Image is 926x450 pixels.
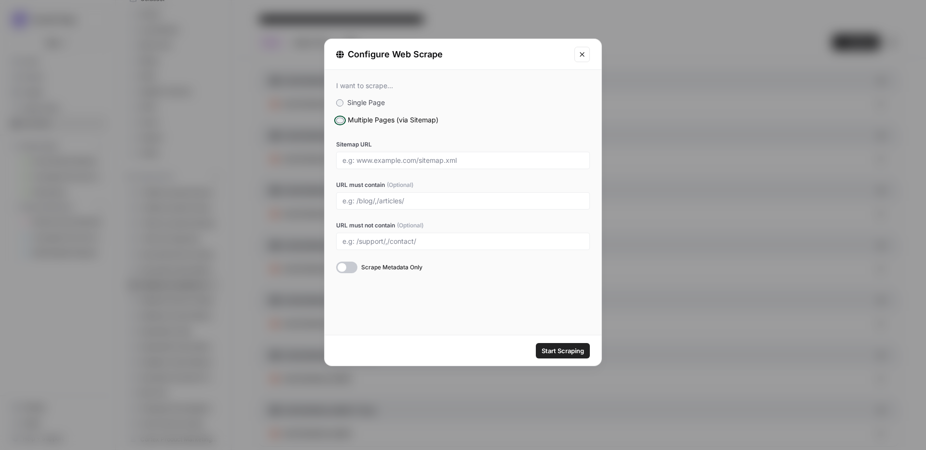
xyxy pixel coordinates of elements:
[347,98,385,106] span: Single Page
[336,140,590,149] label: Sitemap URL
[342,197,584,205] input: e.g: /blog/,/articles/
[342,156,584,165] input: e.g: www.example.com/sitemap.xml
[536,343,590,358] button: Start Scraping
[336,81,590,90] div: I want to scrape...
[336,48,569,61] div: Configure Web Scrape
[397,221,423,230] span: (Optional)
[574,47,590,62] button: Close modal
[542,346,584,356] span: Start Scraping
[361,263,422,272] span: Scrape Metadata Only
[348,116,438,124] span: Multiple Pages (via Sitemap)
[342,237,584,246] input: e.g: /support/,/contact/
[336,99,343,106] input: Single Page
[336,118,344,123] input: Multiple Pages (via Sitemap)
[336,221,590,230] label: URL must not contain
[387,181,413,189] span: (Optional)
[336,181,590,189] label: URL must contain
